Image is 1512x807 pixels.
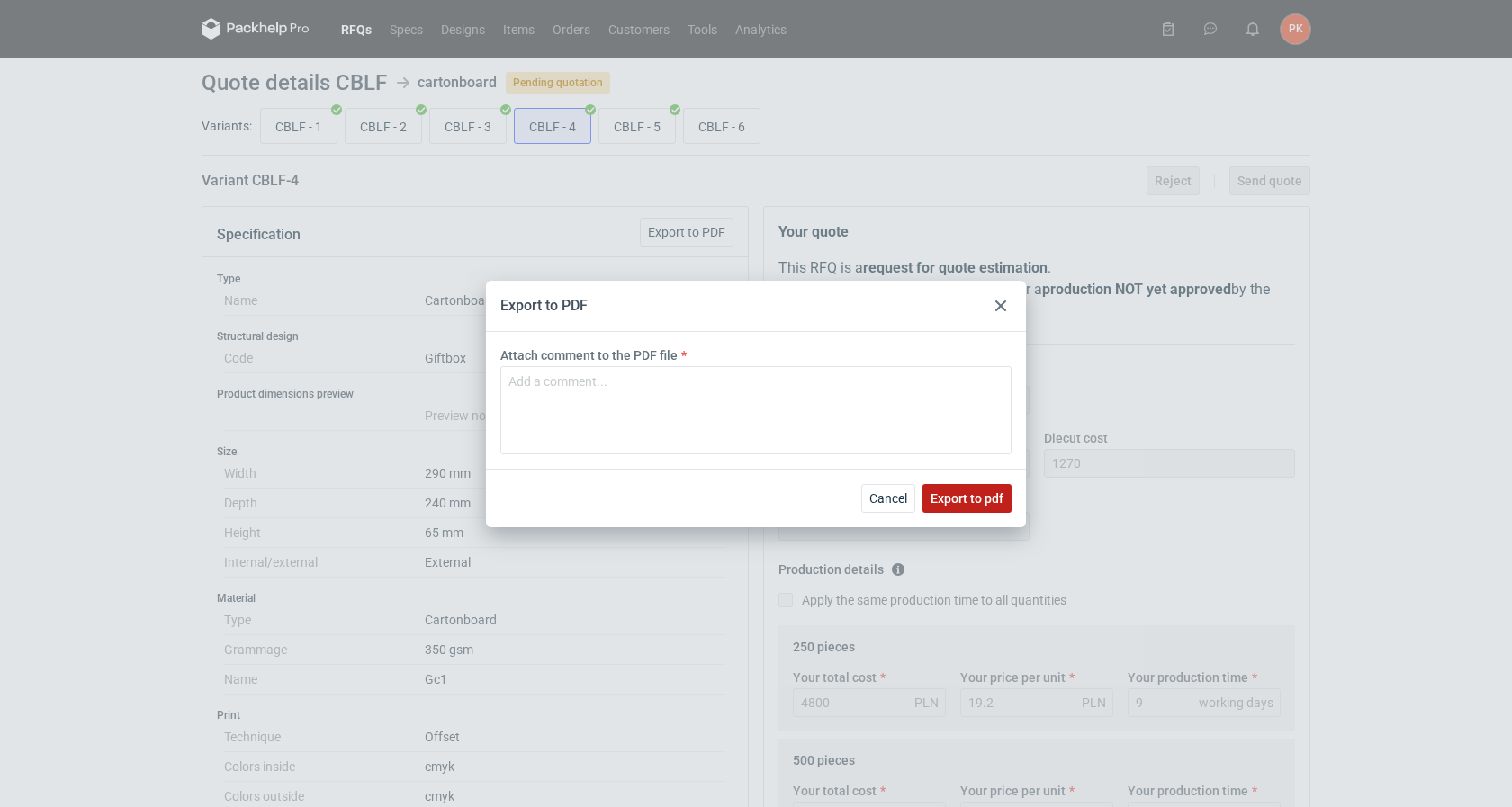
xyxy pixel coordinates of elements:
[500,346,678,364] label: Attach comment to the PDF file
[500,296,588,316] div: Export to PDF
[861,484,915,513] button: Cancel
[922,484,1012,513] button: Export to pdf
[931,492,1003,505] span: Export to pdf
[869,492,907,505] span: Cancel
